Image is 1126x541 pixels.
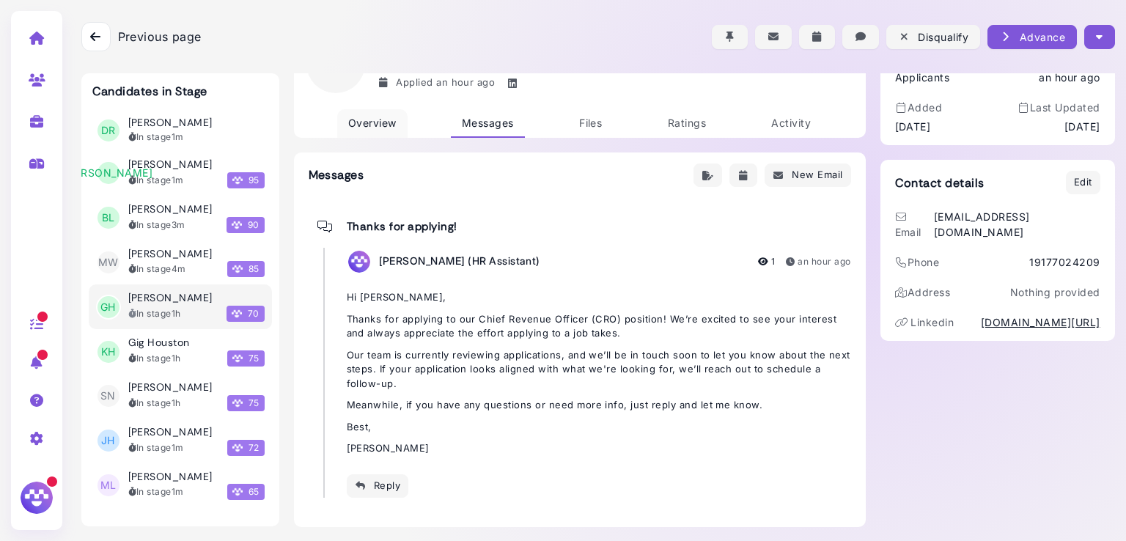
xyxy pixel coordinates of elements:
[128,485,184,498] div: In stage
[227,440,265,456] span: 72
[898,29,968,45] div: Disqualify
[227,261,265,277] span: 85
[227,350,265,367] span: 75
[981,314,1100,330] a: [DOMAIN_NAME][URL]
[172,353,181,364] time: 2025-08-19T14:16:17.359Z
[910,316,954,328] span: linkedin
[172,442,184,453] time: 2025-07-15T13:23:06.736Z
[128,336,190,349] h3: Gig Houston
[758,255,775,268] div: 1
[128,174,184,187] div: In stage
[798,256,850,267] time: Aug 19, 2025
[128,117,213,129] h3: [PERSON_NAME]
[347,398,851,413] p: Meanwhile, if you have any questions or need more info, just reply and let me know.
[128,471,213,483] h3: [PERSON_NAME]
[232,309,242,319] img: Megan Score
[128,397,181,410] div: In stage
[128,381,213,394] h3: [PERSON_NAME]
[347,420,851,435] p: Best,
[232,264,243,274] img: Megan Score
[97,119,119,141] span: DR
[128,307,181,320] div: In stage
[172,263,186,274] time: 2025-08-19T15:47:09.340Z
[1064,119,1100,134] time: [DATE]
[348,117,397,129] span: Overview
[1074,175,1092,190] div: Edit
[657,109,717,138] a: Ratings
[337,109,408,138] a: Overview
[987,25,1077,49] button: Advance
[97,296,119,318] span: GH
[1066,171,1100,194] button: Edit
[355,478,401,493] div: Reply
[172,397,181,408] time: 2025-08-19T14:04:38.656Z
[895,284,951,300] div: Address
[227,484,265,500] span: 65
[118,28,202,45] span: Previous page
[886,25,980,49] button: Disqualify
[128,158,213,171] h3: [PERSON_NAME]
[97,474,119,496] span: ML
[18,479,55,516] img: Megan
[97,207,119,229] span: BL
[999,29,1065,45] div: Advance
[347,474,409,498] button: Reply
[92,84,207,98] h3: Candidates in Stage
[172,131,184,142] time: 2025-08-19T15:50:58.086Z
[347,290,851,305] p: Hi [PERSON_NAME],
[232,220,242,230] img: Megan Score
[128,248,213,260] h3: [PERSON_NAME]
[379,248,540,276] div: [PERSON_NAME] (HR Assistant)
[1029,254,1100,270] div: 19177024209
[128,262,186,276] div: In stage
[128,292,213,304] h3: [PERSON_NAME]
[1017,100,1100,115] div: Last Updated
[232,443,243,453] img: Megan Score
[232,353,243,364] img: Megan Score
[1010,284,1100,300] p: Nothing provided
[895,254,940,270] div: Phone
[97,341,119,363] span: KH
[347,441,851,456] p: [PERSON_NAME]
[232,175,243,185] img: Megan Score
[765,163,851,187] button: New Email
[760,109,822,138] a: Activity
[568,109,613,138] a: Files
[347,348,851,391] p: Our team is currently reviewing applications, and we’ll be in touch soon to let you know about th...
[232,398,243,408] img: Megan Score
[97,251,119,273] span: MW
[128,426,213,438] h3: [PERSON_NAME]
[128,352,181,365] div: In stage
[227,395,265,411] span: 75
[668,117,706,129] span: Ratings
[895,119,931,134] time: [DATE]
[773,168,843,183] div: New Email
[462,117,514,129] span: Messages
[172,308,181,319] time: 2025-08-19T14:30:30.884Z
[232,487,243,497] img: Megan Score
[347,312,851,341] p: Thanks for applying to our Chief Revenue Officer (CRO) position! We’re excited to see your intere...
[172,486,184,497] time: 2025-07-08T14:22:58.263Z
[347,220,457,233] span: Thanks for applying!
[172,219,185,230] time: 2025-08-19T15:48:44.911Z
[934,209,1100,240] div: [EMAIL_ADDRESS][DOMAIN_NAME]
[172,174,184,185] time: 2025-08-19T15:50:55.085Z
[81,22,202,51] a: Previous page
[451,109,525,138] a: Messages
[227,172,265,188] span: 95
[97,430,119,452] span: JH
[895,100,943,115] div: Added
[128,203,213,216] h3: [PERSON_NAME]
[227,217,265,233] span: 90
[895,176,985,190] h3: Contact details
[309,168,364,182] h3: Messages
[579,117,602,129] span: Files
[97,162,119,184] span: [PERSON_NAME]
[128,130,184,144] div: In stage
[895,209,930,240] div: Email
[128,441,184,454] div: In stage
[128,218,185,232] div: In stage
[227,306,265,322] span: 70
[97,385,119,407] span: SN
[771,117,811,129] span: Activity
